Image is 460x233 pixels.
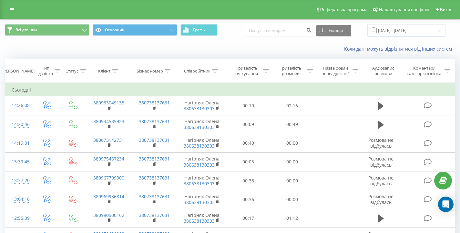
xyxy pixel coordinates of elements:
[270,96,314,115] td: 02:16
[177,115,226,134] td: Нагірняк Олена
[245,25,313,36] input: Пошук за номером
[270,209,314,228] td: 01:12
[368,137,394,149] span: Розмова не відбулась
[379,7,429,12] span: Налаштування профілю
[139,193,170,199] a: 380738137631
[184,218,215,224] a: 380638130303
[12,193,27,206] div: 13:04:16
[368,175,394,187] span: Розмова не відбулась
[12,212,27,225] div: 12:55:39
[226,190,270,209] td: 00:36
[5,24,89,36] button: Всі дзвінки
[226,96,270,115] td: 00:10
[405,65,443,76] div: Коментар/категорія дзвінка
[270,152,314,171] td: 00:00
[320,7,368,12] span: Реферальна програма
[270,190,314,209] td: 00:00
[93,137,124,143] a: 380673142731
[5,83,455,96] td: Сьогодні
[98,68,110,74] div: Клієнт
[93,212,124,218] a: 380980500162
[93,193,124,199] a: 380969936814
[366,65,401,76] div: Аудіозапис розмови
[12,137,27,150] div: 14:19:01
[177,209,226,228] td: Нагірняк Олена
[226,152,270,171] td: 00:05
[12,118,27,131] div: 14:20:46
[93,118,124,124] a: 380934535923
[66,68,78,74] div: Статус
[226,209,270,228] td: 00:17
[93,156,124,162] a: 380975467234
[177,152,226,171] td: Нагірняк Олена
[12,156,27,168] div: 13:39:45
[139,118,170,124] a: 380738137631
[12,174,27,187] div: 13:37:20
[184,199,215,205] a: 380638130303
[184,68,210,74] div: Співробітник
[270,115,314,134] td: 00:49
[270,134,314,152] td: 00:00
[180,24,218,36] button: Графік
[2,68,35,74] div: [PERSON_NAME]
[93,100,124,106] a: 380933049135
[316,25,351,36] button: Експорт
[93,24,177,36] button: Основний
[139,175,170,181] a: 380738137631
[12,99,27,112] div: 14:26:08
[438,197,454,212] div: Open Intercom Messenger
[184,143,215,149] a: 380638130303
[184,162,215,168] a: 380638130303
[184,124,215,130] a: 380638130303
[93,175,124,181] a: 380967799300
[440,7,451,12] span: Вихід
[226,115,270,134] td: 00:09
[177,96,226,115] td: Нагірняк Олена
[270,171,314,190] td: 00:00
[177,134,226,152] td: Нагірняк Олена
[15,27,37,33] span: Всі дзвінки
[177,171,226,190] td: Нагірняк Олена
[276,65,305,76] div: Тривалість розмови
[137,68,163,74] div: Бізнес номер
[226,134,270,152] td: 00:40
[139,212,170,218] a: 380738137631
[368,156,394,168] span: Розмова не відбулась
[344,46,455,52] a: Коли дані можуть відрізнятися вiд інших систем
[139,137,170,143] a: 380738137631
[226,171,270,190] td: 00:38
[184,105,215,112] a: 380638130303
[139,156,170,162] a: 380738137631
[368,193,394,205] span: Розмова не відбулась
[177,190,226,209] td: Нагірняк Олена
[38,65,53,76] div: Тип дзвінка
[193,28,206,32] span: Графік
[320,65,351,76] div: Назва схеми переадресації
[232,65,261,76] div: Тривалість очікування
[184,180,215,187] a: 380638130303
[139,100,170,106] a: 380738137631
